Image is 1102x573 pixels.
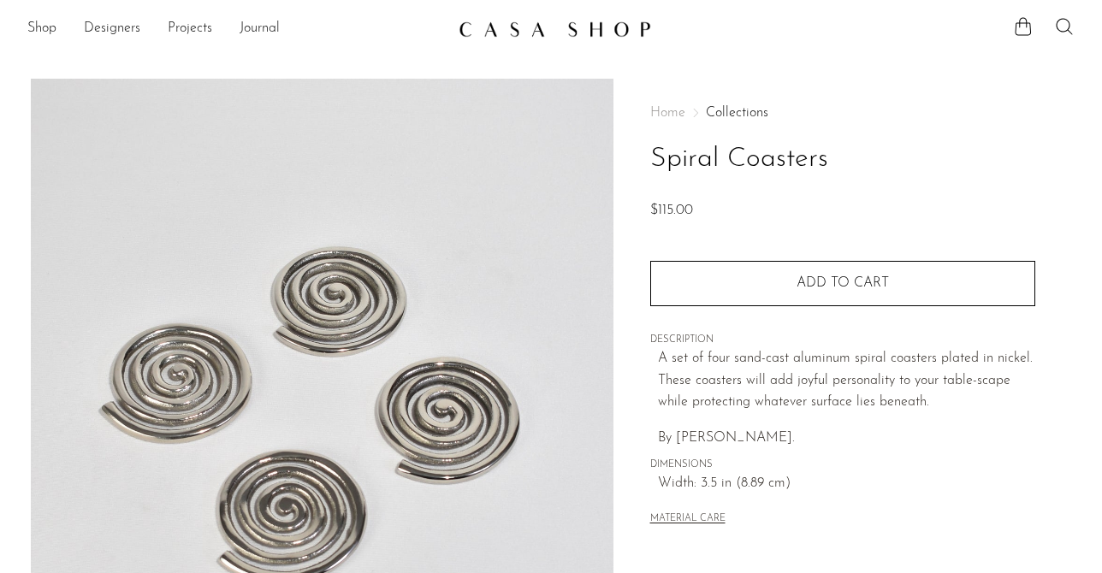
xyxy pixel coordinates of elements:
h1: Spiral Coasters [650,138,1035,181]
a: Journal [240,18,280,40]
a: Shop [27,18,56,40]
span: Width: 3.5 in (8.89 cm) [658,473,1035,495]
ul: NEW HEADER MENU [27,15,445,44]
span: DIMENSIONS [650,458,1035,473]
button: Add to cart [650,261,1035,305]
span: By [PERSON_NAME]. [658,431,795,445]
span: $115.00 [650,204,693,217]
span: DESCRIPTION [650,333,1035,348]
button: MATERIAL CARE [650,513,726,526]
span: Home [650,106,685,120]
a: Collections [706,106,768,120]
nav: Breadcrumbs [650,106,1035,120]
a: Projects [168,18,212,40]
a: Designers [84,18,140,40]
nav: Desktop navigation [27,15,445,44]
span: Add to cart [797,276,889,290]
span: A set of four sand-cast aluminum spiral coasters plated in nickel. These coasters will add joyful... [658,351,1033,409]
